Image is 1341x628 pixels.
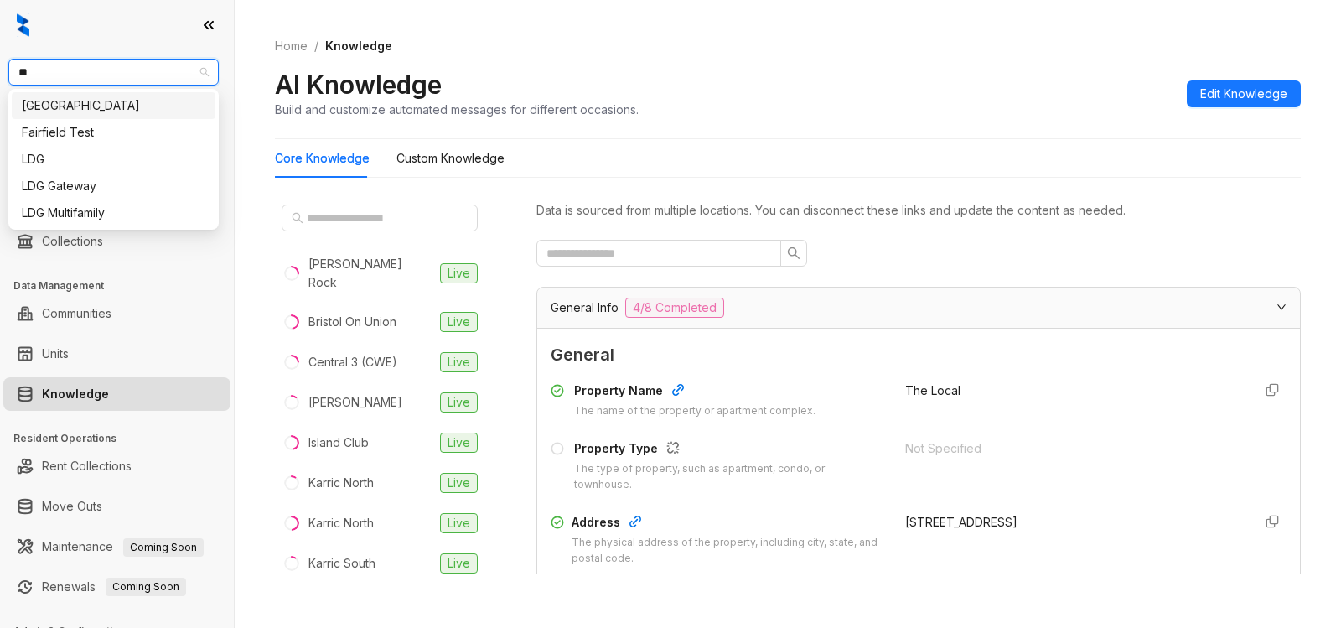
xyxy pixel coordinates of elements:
[12,92,215,119] div: Fairfield
[22,177,205,195] div: LDG Gateway
[551,342,1287,368] span: General
[574,461,885,493] div: The type of property, such as apartment, condo, or townhouse.
[13,431,234,446] h3: Resident Operations
[325,39,392,53] span: Knowledge
[308,514,374,532] div: Karric North
[3,377,230,411] li: Knowledge
[17,13,29,37] img: logo
[440,553,478,574] span: Live
[308,353,397,371] div: Central 3 (CWE)
[22,123,205,142] div: Fairfield Test
[123,538,204,557] span: Coming Soon
[308,255,433,292] div: [PERSON_NAME] Rock
[42,570,186,604] a: RenewalsComing Soon
[551,298,619,317] span: General Info
[308,433,369,452] div: Island Club
[905,513,1240,532] div: [STREET_ADDRESS]
[42,377,109,411] a: Knowledge
[308,313,396,331] div: Bristol On Union
[440,473,478,493] span: Live
[275,101,639,118] div: Build and customize automated messages for different occasions.
[440,312,478,332] span: Live
[3,337,230,371] li: Units
[42,490,102,523] a: Move Outs
[13,278,234,293] h3: Data Management
[3,530,230,563] li: Maintenance
[275,69,442,101] h2: AI Knowledge
[12,119,215,146] div: Fairfield Test
[905,439,1240,458] div: Not Specified
[22,150,205,169] div: LDG
[396,149,505,168] div: Custom Knowledge
[22,204,205,222] div: LDG Multifamily
[106,578,186,596] span: Coming Soon
[625,298,724,318] span: 4/8 Completed
[12,146,215,173] div: LDG
[440,392,478,413] span: Live
[42,337,69,371] a: Units
[1276,302,1287,312] span: expanded
[440,513,478,533] span: Live
[3,449,230,483] li: Rent Collections
[272,37,311,55] a: Home
[42,297,111,330] a: Communities
[574,381,815,403] div: Property Name
[12,173,215,200] div: LDG Gateway
[22,96,205,115] div: [GEOGRAPHIC_DATA]
[3,225,230,258] li: Collections
[12,200,215,226] div: LDG Multifamily
[3,570,230,604] li: Renewals
[308,554,375,573] div: Karric South
[292,212,303,224] span: search
[3,490,230,523] li: Move Outs
[574,403,815,419] div: The name of the property or apartment complex.
[440,433,478,453] span: Live
[572,513,885,535] div: Address
[3,297,230,330] li: Communities
[537,288,1300,328] div: General Info4/8 Completed
[905,383,960,397] span: The Local
[314,37,318,55] li: /
[42,225,103,258] a: Collections
[1187,80,1301,107] button: Edit Knowledge
[42,449,132,483] a: Rent Collections
[1200,85,1287,103] span: Edit Knowledge
[574,439,885,461] div: Property Type
[308,474,374,492] div: Karric North
[308,393,402,412] div: [PERSON_NAME]
[440,352,478,372] span: Live
[440,263,478,283] span: Live
[787,247,800,260] span: search
[3,112,230,146] li: Leads
[275,149,370,168] div: Core Knowledge
[572,535,885,567] div: The physical address of the property, including city, state, and postal code.
[536,201,1301,220] div: Data is sourced from multiple locations. You can disconnect these links and update the content as...
[3,184,230,218] li: Leasing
